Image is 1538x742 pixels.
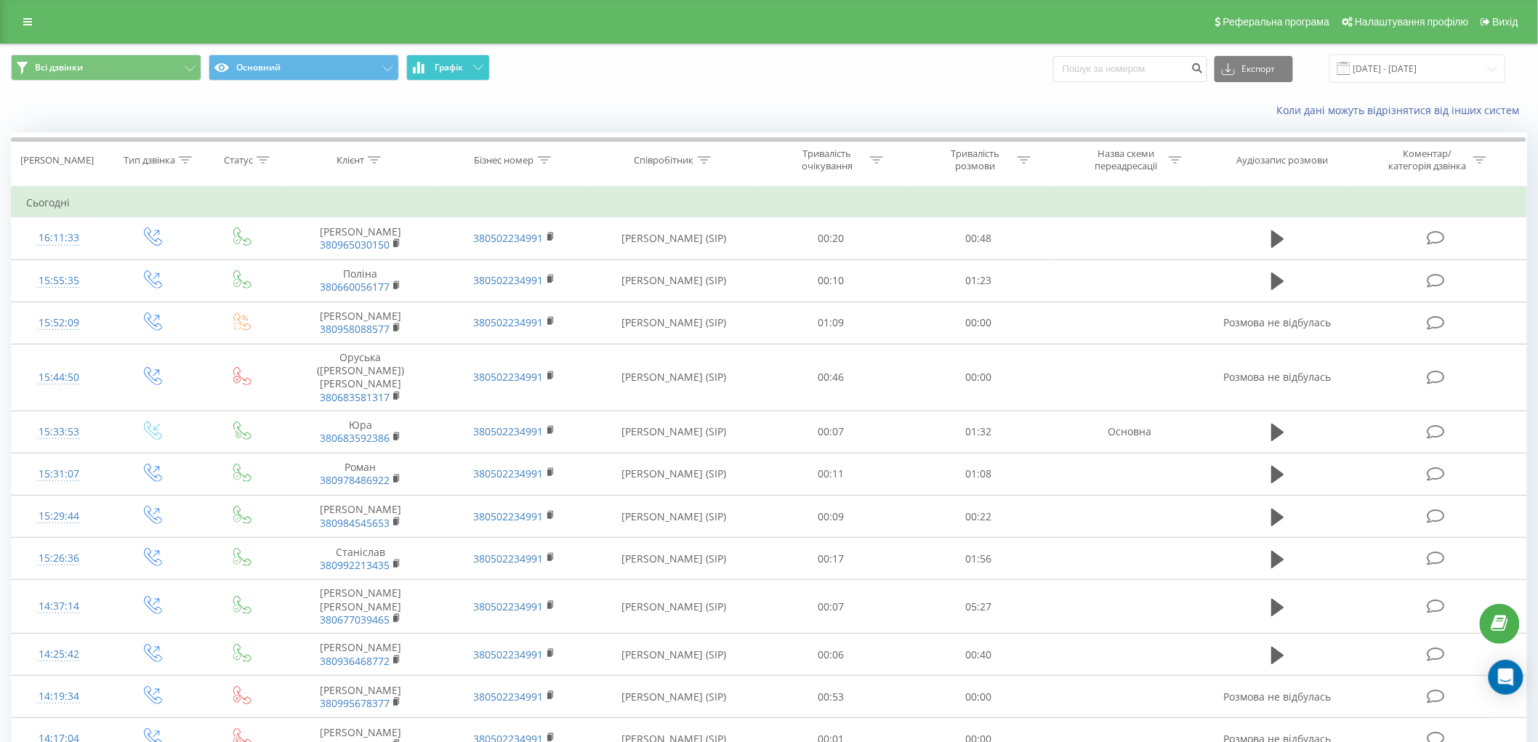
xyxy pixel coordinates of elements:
a: 380502234991 [474,273,544,287]
span: Вихід [1493,16,1518,28]
a: 380660056177 [320,280,390,294]
button: Графік [406,55,490,81]
a: 380995678377 [320,696,390,710]
td: 00:48 [905,217,1053,259]
a: 380992213435 [320,558,390,572]
div: Назва схеми переадресації [1087,148,1165,172]
td: 01:08 [905,453,1053,495]
div: 15:29:44 [26,502,92,531]
a: 380978486922 [320,473,390,487]
td: [PERSON_NAME] (SIP) [591,217,757,259]
div: Тривалість розмови [936,148,1014,172]
td: 01:56 [905,538,1053,580]
div: 16:11:33 [26,224,92,252]
td: 00:00 [905,302,1053,344]
div: Аудіозапис розмови [1237,154,1329,166]
a: 380677039465 [320,613,390,626]
td: [PERSON_NAME] [283,496,438,538]
a: 380502234991 [474,315,544,329]
td: [PERSON_NAME] [283,217,438,259]
span: Розмова не відбулась [1224,370,1332,384]
div: 15:31:07 [26,460,92,488]
div: 15:52:09 [26,309,92,337]
td: [PERSON_NAME] [283,302,438,344]
div: Коментар/категорія дзвінка [1385,148,1470,172]
a: 380502234991 [474,467,544,480]
td: 05:27 [905,580,1053,634]
td: [PERSON_NAME] (SIP) [591,302,757,344]
td: 00:00 [905,344,1053,411]
td: Юра [283,411,438,453]
span: Реферальна програма [1223,16,1330,28]
a: 380683592386 [320,431,390,445]
div: Тип дзвінка [124,154,175,166]
a: 380502234991 [474,552,544,565]
a: 380683581317 [320,390,390,404]
td: 00:07 [757,411,905,453]
td: [PERSON_NAME] (SIP) [591,634,757,676]
a: 380502234991 [474,690,544,703]
td: [PERSON_NAME] (SIP) [591,580,757,634]
td: [PERSON_NAME] [PERSON_NAME] [283,580,438,634]
button: Всі дзвінки [11,55,201,81]
span: Графік [435,62,463,73]
a: 380502234991 [474,424,544,438]
a: 380984545653 [320,516,390,530]
span: Розмова не відбулась [1224,690,1332,703]
div: Open Intercom Messenger [1489,660,1523,695]
div: 14:19:34 [26,682,92,711]
div: Бізнес номер [475,154,534,166]
td: [PERSON_NAME] [283,676,438,718]
a: 380502234991 [474,370,544,384]
a: 380936468772 [320,654,390,668]
td: [PERSON_NAME] (SIP) [591,344,757,411]
a: 380502234991 [474,648,544,661]
span: Всі дзвінки [35,62,83,73]
td: 00:53 [757,676,905,718]
div: 14:37:14 [26,592,92,621]
div: 15:33:53 [26,418,92,446]
td: Поліна [283,259,438,302]
td: 00:17 [757,538,905,580]
td: 00:22 [905,496,1053,538]
input: Пошук за номером [1053,56,1207,82]
td: 00:40 [905,634,1053,676]
td: 00:46 [757,344,905,411]
div: 15:44:50 [26,363,92,392]
a: 380502234991 [474,509,544,523]
td: 00:11 [757,453,905,495]
div: [PERSON_NAME] [20,154,94,166]
td: 01:09 [757,302,905,344]
a: 380965030150 [320,238,390,251]
span: Розмова не відбулась [1224,315,1332,329]
td: 01:32 [905,411,1053,453]
button: Експорт [1215,56,1293,82]
td: 00:07 [757,580,905,634]
td: 00:09 [757,496,905,538]
td: Сьогодні [12,188,1527,217]
div: Співробітник [635,154,694,166]
div: 15:26:36 [26,544,92,573]
td: Основна [1053,411,1207,453]
td: 01:23 [905,259,1053,302]
td: [PERSON_NAME] [283,634,438,676]
a: 380958088577 [320,322,390,336]
div: 14:25:42 [26,640,92,669]
td: [PERSON_NAME] (SIP) [591,259,757,302]
td: 00:00 [905,676,1053,718]
td: [PERSON_NAME] (SIP) [591,538,757,580]
td: [PERSON_NAME] (SIP) [591,676,757,718]
td: [PERSON_NAME] (SIP) [591,496,757,538]
div: Статус [224,154,253,166]
div: 15:55:35 [26,267,92,295]
button: Основний [209,55,399,81]
td: 00:06 [757,634,905,676]
span: Налаштування профілю [1355,16,1468,28]
td: [PERSON_NAME] (SIP) [591,411,757,453]
div: Клієнт [337,154,364,166]
a: 380502234991 [474,600,544,613]
a: 380502234991 [474,231,544,245]
td: 00:20 [757,217,905,259]
td: Роман [283,453,438,495]
td: Оруська ([PERSON_NAME]) [PERSON_NAME] [283,344,438,411]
